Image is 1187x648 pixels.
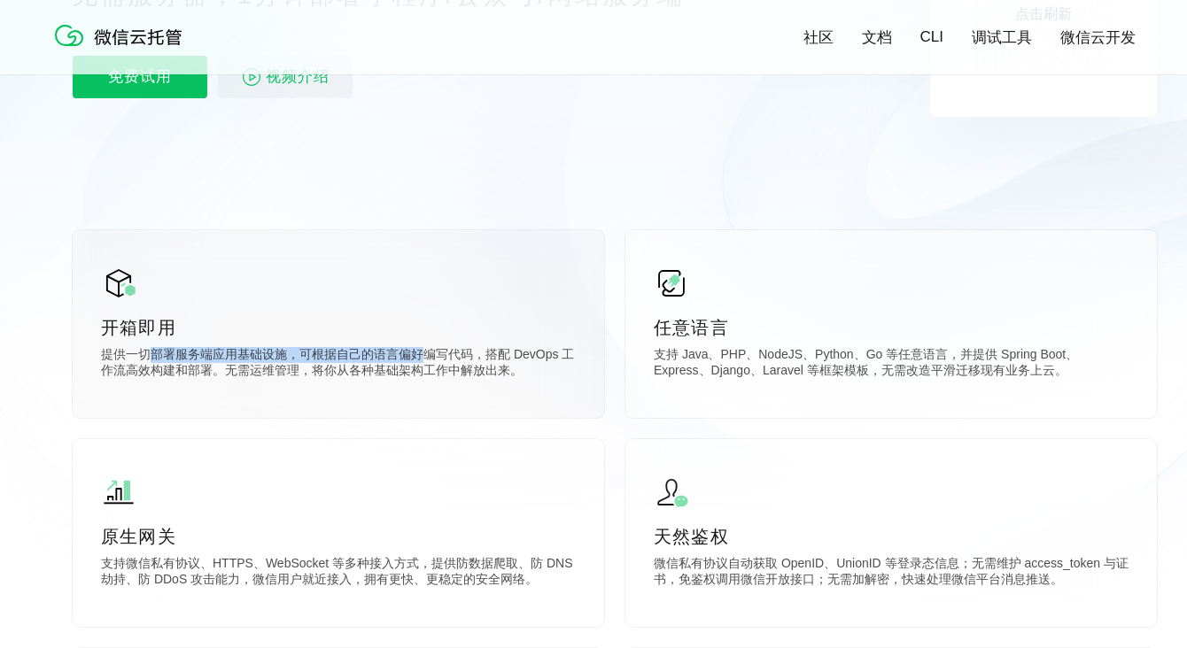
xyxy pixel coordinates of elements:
p: 支持微信私有协议、HTTPS、WebSocket 等多种接入方式，提供防数据爬取、防 DNS 劫持、防 DDoS 攻击能力，微信用户就近接入，拥有更快、更稳定的安全网络。 [101,556,576,591]
a: CLI [920,28,943,46]
a: 调试工具 [972,27,1032,48]
p: 免费试用 [73,56,207,98]
p: 微信私有协议自动获取 OpenID、UnionID 等登录态信息；无需维护 access_token 与证书，免鉴权调用微信开放接口；无需加解密，快速处理微信平台消息推送。 [654,556,1129,591]
p: 任意语言 [654,315,1129,340]
p: 天然鉴权 [654,524,1129,549]
a: 文档 [862,27,892,48]
a: 微信云托管 [51,41,193,56]
img: video_play.svg [241,66,262,88]
p: 提供一切部署服务端应用基础设施，可根据自己的语言偏好编写代码，搭配 DevOps 工作流高效构建和部署。无需运维管理，将你从各种基础架构工作中解放出来。 [101,347,576,382]
a: 微信云开发 [1060,27,1136,48]
img: 微信云托管 [51,18,193,53]
p: 支持 Java、PHP、NodeJS、Python、Go 等任意语言，并提供 Spring Boot、Express、Django、Laravel 等框架模板，无需改造平滑迁移现有业务上云。 [654,347,1129,382]
a: 社区 [803,27,834,48]
p: 原生网关 [101,524,576,549]
p: 开箱即用 [101,315,576,340]
span: 视频介绍 [266,56,330,98]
